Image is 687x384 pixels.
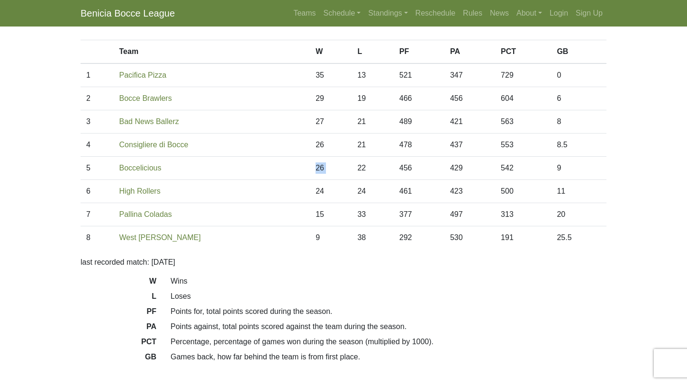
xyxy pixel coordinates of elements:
[310,157,352,180] td: 26
[119,233,201,241] a: West [PERSON_NAME]
[81,226,114,250] td: 8
[444,87,495,110] td: 456
[81,110,114,134] td: 3
[81,87,114,110] td: 2
[81,134,114,157] td: 4
[495,110,551,134] td: 563
[289,4,319,23] a: Teams
[546,4,572,23] a: Login
[310,87,352,110] td: 29
[73,306,163,321] dt: PF
[163,351,614,363] dd: Games back, how far behind the team is from first place.
[495,40,551,64] th: PCT
[572,4,606,23] a: Sign Up
[486,4,513,23] a: News
[394,110,444,134] td: 489
[394,87,444,110] td: 466
[73,336,163,351] dt: PCT
[163,276,614,287] dd: Wins
[444,180,495,203] td: 423
[444,157,495,180] td: 429
[163,336,614,348] dd: Percentage, percentage of games won during the season (multiplied by 1000).
[364,4,411,23] a: Standings
[551,110,606,134] td: 8
[73,321,163,336] dt: PA
[444,63,495,87] td: 347
[495,157,551,180] td: 542
[444,40,495,64] th: PA
[394,157,444,180] td: 456
[119,164,162,172] a: Boccelicious
[551,63,606,87] td: 0
[81,157,114,180] td: 5
[495,180,551,203] td: 500
[310,180,352,203] td: 24
[352,134,393,157] td: 21
[163,306,614,317] dd: Points for, total points scored during the season.
[119,117,179,125] a: Bad News Ballerz
[119,71,167,79] a: Pacifica Pizza
[310,110,352,134] td: 27
[394,226,444,250] td: 292
[551,180,606,203] td: 11
[81,180,114,203] td: 6
[310,134,352,157] td: 26
[73,351,163,366] dt: GB
[352,180,393,203] td: 24
[81,203,114,226] td: 7
[394,40,444,64] th: PF
[310,203,352,226] td: 15
[73,291,163,306] dt: L
[495,134,551,157] td: 553
[163,291,614,302] dd: Loses
[459,4,486,23] a: Rules
[551,203,606,226] td: 20
[119,210,172,218] a: Pallina Coladas
[119,141,189,149] a: Consigliere di Bocce
[352,40,393,64] th: L
[119,187,161,195] a: High Rollers
[394,63,444,87] td: 521
[81,257,606,268] p: last recorded match: [DATE]
[81,4,175,23] a: Benicia Bocce League
[495,87,551,110] td: 604
[163,321,614,332] dd: Points against, total points scored against the team during the season.
[495,203,551,226] td: 313
[310,40,352,64] th: W
[513,4,546,23] a: About
[352,203,393,226] td: 33
[495,63,551,87] td: 729
[320,4,365,23] a: Schedule
[394,180,444,203] td: 461
[412,4,460,23] a: Reschedule
[551,226,606,250] td: 25.5
[495,226,551,250] td: 191
[352,110,393,134] td: 21
[114,40,310,64] th: Team
[352,87,393,110] td: 19
[394,203,444,226] td: 377
[310,63,352,87] td: 35
[551,157,606,180] td: 9
[73,276,163,291] dt: W
[352,157,393,180] td: 22
[352,226,393,250] td: 38
[394,134,444,157] td: 478
[551,40,606,64] th: GB
[81,63,114,87] td: 1
[444,134,495,157] td: 437
[119,94,172,102] a: Bocce Brawlers
[444,110,495,134] td: 421
[551,87,606,110] td: 6
[444,226,495,250] td: 530
[551,134,606,157] td: 8.5
[310,226,352,250] td: 9
[444,203,495,226] td: 497
[352,63,393,87] td: 13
